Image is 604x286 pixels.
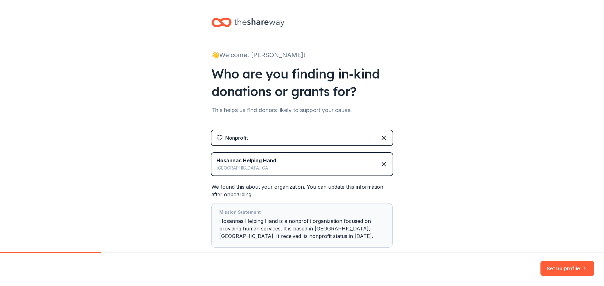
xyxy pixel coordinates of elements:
div: Nonprofit [225,134,248,142]
div: [GEOGRAPHIC_DATA] GA [216,164,276,172]
div: This helps us find donors likely to support your cause. [211,105,393,115]
div: Hosannas Helping Hand is a nonprofit organization focused on providing human services. It is base... [219,208,385,242]
div: Who are you finding in-kind donations or grants for? [211,65,393,100]
div: 👋 Welcome, [PERSON_NAME]! [211,50,393,60]
div: Mission Statement [219,208,385,217]
div: Hosannas Helping Hand [216,157,276,164]
div: We found this about your organization. You can update this information after onboarding. [211,183,393,248]
button: Set up profile [540,261,594,276]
